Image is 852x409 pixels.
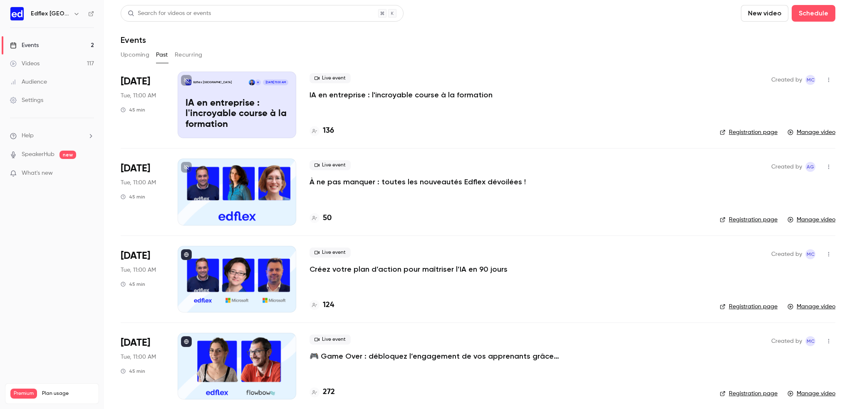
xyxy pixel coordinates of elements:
span: [DATE] 11:00 AM [263,79,288,85]
a: 124 [310,300,334,311]
img: Edflex France [10,7,24,20]
span: Premium [10,389,37,399]
a: Manage video [788,128,835,136]
a: Créez votre plan d’action pour maîtriser l’IA en 90 jours [310,264,508,274]
div: Videos [10,59,40,68]
div: Mar 25 Tue, 11:00 AM (Europe/Berlin) [121,333,164,399]
h4: 50 [323,213,332,224]
button: Recurring [175,48,203,62]
h4: 272 [323,387,335,398]
div: Jun 24 Tue, 11:00 AM (Europe/Berlin) [121,72,164,138]
a: 136 [310,125,334,136]
span: AG [807,162,814,172]
div: Search for videos or events [128,9,211,18]
h4: 124 [323,300,334,311]
a: Registration page [720,302,778,311]
span: Live event [310,73,351,83]
span: [DATE] [121,162,150,175]
a: Registration page [720,216,778,224]
a: Manage video [788,389,835,398]
a: 🎮 Game Over : débloquez l’engagement de vos apprenants grâce à la gamification [310,351,559,361]
div: May 20 Tue, 11:00 AM (Europe/Paris) [121,159,164,225]
iframe: Noticeable Trigger [84,170,94,177]
div: 45 min [121,281,145,288]
h1: Events [121,35,146,45]
span: Created by [771,249,802,259]
div: Apr 29 Tue, 11:00 AM (Europe/Berlin) [121,246,164,312]
span: new [59,151,76,159]
div: 45 min [121,107,145,113]
button: New video [741,5,788,22]
div: Settings [10,96,43,104]
div: 45 min [121,193,145,200]
span: Tue, 11:00 AM [121,266,156,274]
li: help-dropdown-opener [10,131,94,140]
span: Created by [771,336,802,346]
span: Created by [771,75,802,85]
div: Audience [10,78,47,86]
p: Edflex [GEOGRAPHIC_DATA] [193,80,232,84]
span: Plan usage [42,390,94,397]
span: [DATE] [121,249,150,263]
a: Registration page [720,128,778,136]
span: Live event [310,248,351,258]
div: M [255,79,261,86]
p: IA en entreprise : l'incroyable course à la formation [186,98,288,130]
span: Tue, 11:00 AM [121,92,156,100]
button: Upcoming [121,48,149,62]
a: Manage video [788,302,835,311]
a: Manage video [788,216,835,224]
button: Schedule [792,5,835,22]
a: IA en entreprise : l'incroyable course à la formationEdflex [GEOGRAPHIC_DATA]MClément Meslin[DATE... [178,72,296,138]
a: 50 [310,213,332,224]
span: Manon Cousin [805,249,815,259]
span: Manon Cousin [805,336,815,346]
a: Registration page [720,389,778,398]
span: What's new [22,169,53,178]
a: 272 [310,387,335,398]
span: MC [807,249,815,259]
a: SpeakerHub [22,150,54,159]
img: Clément Meslin [249,79,255,85]
span: Anne Sophie Gutierrez [805,162,815,172]
h6: Edflex [GEOGRAPHIC_DATA] [31,10,70,18]
div: Events [10,41,39,50]
span: Live event [310,335,351,345]
span: Manon Cousin [805,75,815,85]
span: [DATE] [121,336,150,350]
a: À ne pas manquer : toutes les nouveautés Edflex dévoilées ! [310,177,526,187]
span: MC [807,75,815,85]
span: Tue, 11:00 AM [121,353,156,361]
span: Live event [310,160,351,170]
span: [DATE] [121,75,150,88]
span: Tue, 11:00 AM [121,178,156,187]
button: Past [156,48,168,62]
div: 45 min [121,368,145,374]
span: MC [807,336,815,346]
a: IA en entreprise : l'incroyable course à la formation [310,90,493,100]
h4: 136 [323,125,334,136]
span: Created by [771,162,802,172]
span: Help [22,131,34,140]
